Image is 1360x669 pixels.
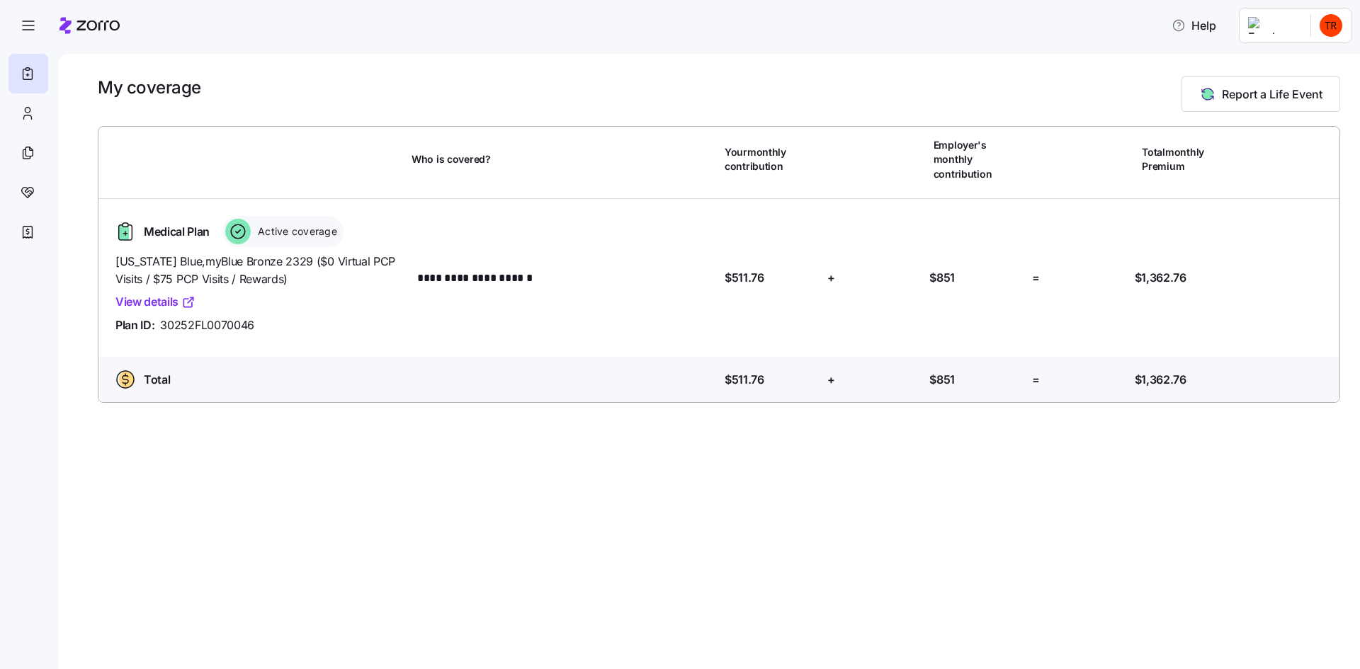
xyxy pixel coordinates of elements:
[160,316,254,334] span: 30252FL0070046
[115,253,400,288] span: [US_STATE] Blue , myBlue Bronze 2329 ($0 Virtual PCP Visits / $75 PCP Visits / Rewards)
[1222,86,1322,103] span: Report a Life Event
[412,152,491,166] span: Who is covered?
[1135,371,1186,389] span: $1,362.76
[115,316,154,334] span: Plan ID:
[1160,11,1228,40] button: Help
[98,76,201,98] h1: My coverage
[725,269,764,287] span: $511.76
[1248,17,1299,34] img: Employer logo
[254,224,337,239] span: Active coverage
[1142,145,1235,174] span: Total monthly Premium
[929,269,955,287] span: $851
[1032,269,1040,287] span: =
[725,145,817,174] span: Your monthly contribution
[1320,14,1342,37] img: 7462b67ae235653f4c2154364cecd015
[1181,76,1340,112] button: Report a Life Event
[144,223,210,241] span: Medical Plan
[725,371,764,389] span: $511.76
[144,371,170,389] span: Total
[1172,17,1216,34] span: Help
[1032,371,1040,389] span: =
[827,371,835,389] span: +
[827,269,835,287] span: +
[115,293,195,311] a: View details
[1135,269,1186,287] span: $1,362.76
[929,371,955,389] span: $851
[934,138,1026,181] span: Employer's monthly contribution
